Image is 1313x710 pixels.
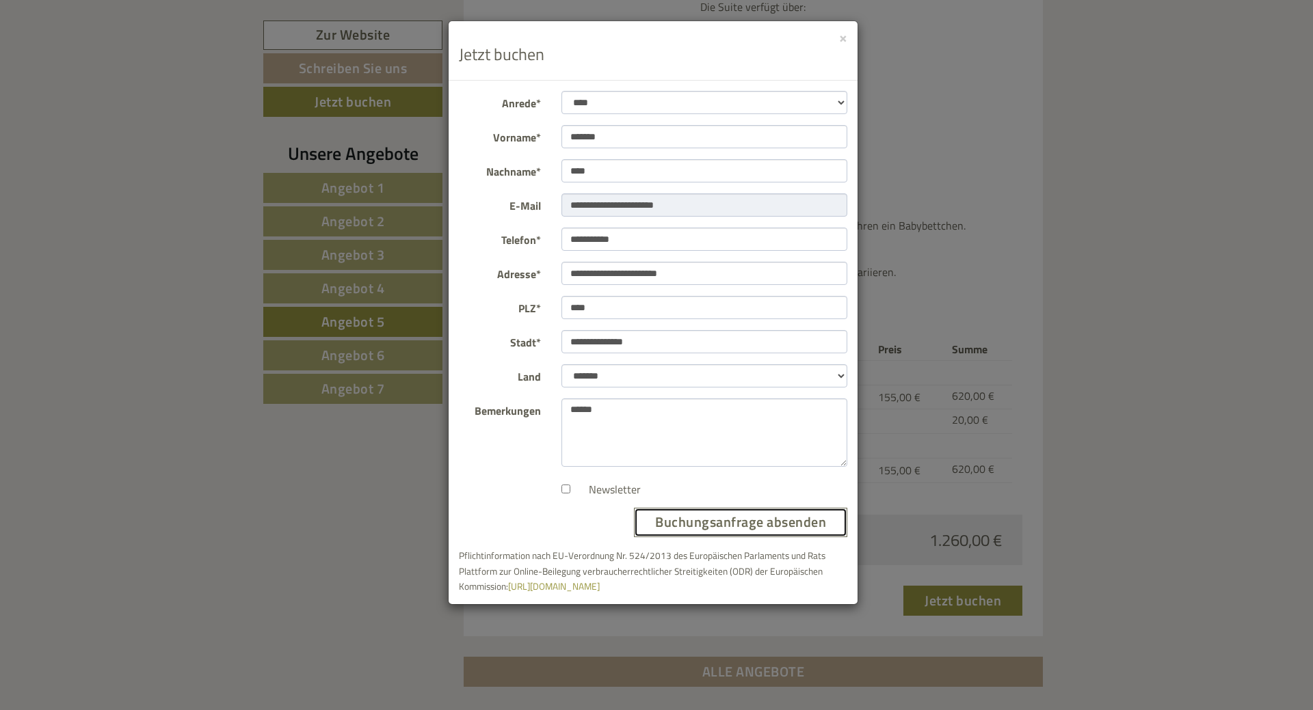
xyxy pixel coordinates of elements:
[575,482,641,497] label: Newsletter
[449,398,551,419] label: Bemerkungen
[449,364,551,385] label: Land
[449,228,551,248] label: Telefon*
[839,30,847,44] button: ×
[634,508,847,537] button: Buchungsanfrage absenden
[449,159,551,180] label: Nachname*
[449,91,551,111] label: Anrede*
[459,45,847,63] h3: Jetzt buchen
[508,579,600,593] a: [URL][DOMAIN_NAME]
[449,262,551,282] label: Adresse*
[449,193,551,214] label: E-Mail
[449,125,551,146] label: Vorname*
[449,330,551,351] label: Stadt*
[459,549,825,594] small: Pflichtinformation nach EU-Verordnung Nr. 524/2013 des Europäischen Parlaments und Rats Plattform...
